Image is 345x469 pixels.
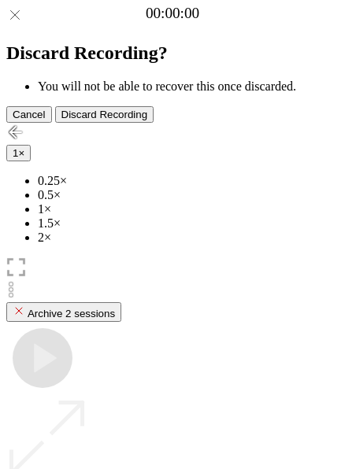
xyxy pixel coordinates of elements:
li: 2× [38,231,339,245]
button: Cancel [6,106,52,123]
li: 1.5× [38,216,339,231]
div: Archive 2 sessions [13,305,115,319]
li: 0.25× [38,174,339,188]
li: You will not be able to recover this once discarded. [38,79,339,94]
li: 0.5× [38,188,339,202]
li: 1× [38,202,339,216]
button: Archive 2 sessions [6,302,121,322]
button: 1× [6,145,31,161]
button: Discard Recording [55,106,154,123]
a: 00:00:00 [146,5,199,22]
h2: Discard Recording? [6,42,339,64]
span: 1 [13,147,18,159]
